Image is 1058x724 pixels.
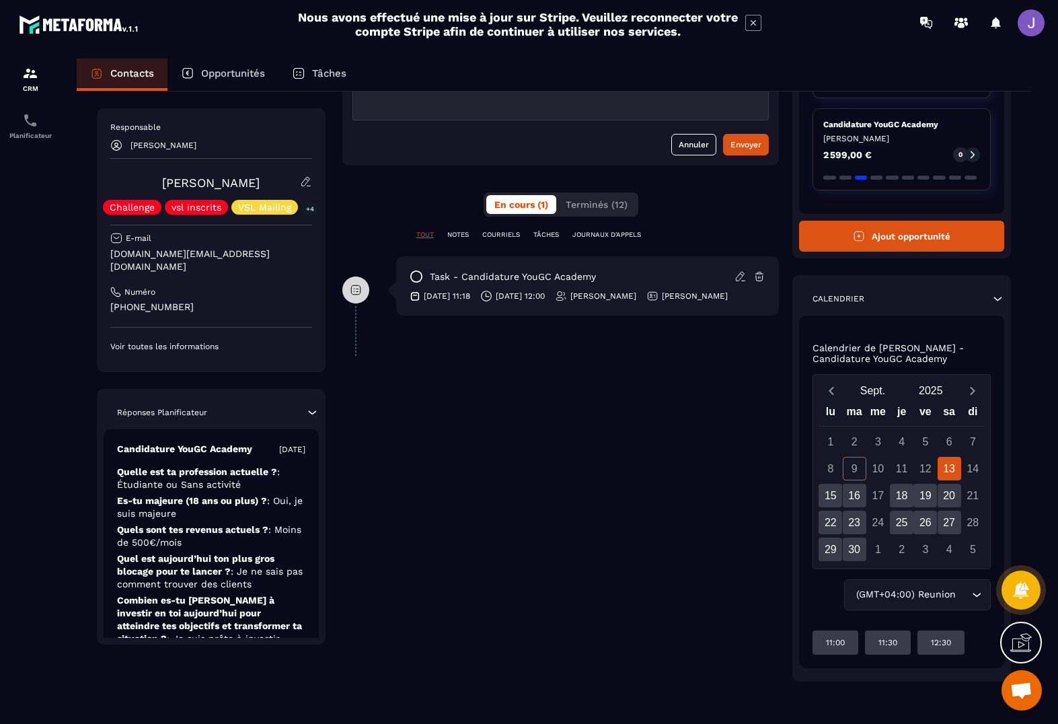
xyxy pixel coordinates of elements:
[890,457,913,480] div: 11
[167,59,278,91] a: Opportunités
[890,402,913,426] div: je
[486,195,556,214] button: En cours (1)
[843,379,901,402] button: Open months overlay
[126,233,151,244] p: E-mail
[938,402,961,426] div: sa
[110,122,312,133] p: Responsable
[430,270,596,283] p: task - Candidature YouGC Academy
[823,133,980,144] p: [PERSON_NAME]
[124,287,155,297] p: Numéro
[960,382,985,400] button: Next month
[913,538,937,561] div: 3
[570,291,636,301] p: [PERSON_NAME]
[844,579,991,610] div: Search for option
[961,511,985,534] div: 28
[566,199,628,210] span: Terminés (12)
[496,291,545,301] p: [DATE] 12:00
[938,511,961,534] div: 27
[1002,670,1042,711] div: Ouvrir le chat
[312,67,346,79] p: Tâches
[823,119,980,130] p: Candidature YouGC Academy
[819,402,842,426] div: lu
[961,457,985,480] div: 14
[819,402,985,561] div: Calendar wrapper
[843,457,866,480] div: 9
[279,444,305,455] p: [DATE]
[819,457,842,480] div: 8
[866,484,890,507] div: 17
[843,430,866,454] div: 2
[494,199,548,210] span: En cours (1)
[172,203,221,212] p: vsl inscrits
[3,102,57,149] a: schedulerschedulerPlanificateur
[819,538,842,561] div: 29
[913,484,937,507] div: 19
[853,587,958,602] span: (GMT+04:00) Reunion
[843,538,866,561] div: 30
[130,141,196,150] p: [PERSON_NAME]
[843,484,866,507] div: 16
[117,594,305,658] p: Combien es-tu [PERSON_NAME] à investir en toi aujourd’hui pour atteindre tes objectifs et transfo...
[958,587,969,602] input: Search for option
[110,341,312,352] p: Voir toutes les informations
[958,150,962,159] p: 0
[238,203,291,212] p: VSL Mailing
[558,195,636,214] button: Terminés (12)
[843,402,866,426] div: ma
[117,552,305,591] p: Quel est aujourd’hui ton plus gros blocage pour te lancer ?
[961,430,985,454] div: 7
[110,67,154,79] p: Contacts
[117,495,305,520] p: Es-tu majeure (18 ans ou plus) ?
[938,538,961,561] div: 4
[961,402,985,426] div: di
[826,637,845,648] p: 11:00
[22,112,38,129] img: scheduler
[866,402,890,426] div: me
[938,484,961,507] div: 20
[533,230,559,240] p: TÂCHES
[19,12,140,36] img: logo
[866,511,890,534] div: 24
[416,230,434,240] p: TOUT
[878,637,897,648] p: 11:30
[482,230,520,240] p: COURRIELS
[890,511,913,534] div: 25
[931,637,951,648] p: 12:30
[3,55,57,102] a: formationformationCRM
[961,484,985,507] div: 21
[813,293,864,304] p: Calendrier
[819,511,842,534] div: 22
[866,430,890,454] div: 3
[117,633,280,657] span: : Je suis prête à investir moins de 300 €
[866,457,890,480] div: 10
[730,138,761,151] div: Envoyer
[3,85,57,92] p: CRM
[447,230,469,240] p: NOTES
[819,430,985,561] div: Calendar days
[201,67,265,79] p: Opportunités
[424,291,470,301] p: [DATE] 11:18
[866,538,890,561] div: 1
[662,291,728,301] p: [PERSON_NAME]
[902,379,960,402] button: Open years overlay
[819,430,842,454] div: 1
[297,10,739,38] h2: Nous avons effectué une mise à jour sur Stripe. Veuillez reconnecter votre compte Stripe afin de ...
[162,176,260,190] a: [PERSON_NAME]
[961,538,985,561] div: 5
[938,430,961,454] div: 6
[22,65,38,81] img: formation
[813,342,991,364] p: Calendrier de [PERSON_NAME] - Candidature YouGC Academy
[117,443,252,456] p: Candidature YouGC Academy
[890,538,913,561] div: 2
[890,430,913,454] div: 4
[819,382,843,400] button: Previous month
[117,407,207,418] p: Réponses Planificateur
[799,221,1004,252] button: Ajout opportunité
[3,132,57,139] p: Planificateur
[110,203,155,212] p: Challenge
[913,430,937,454] div: 5
[117,466,305,491] p: Quelle est ta profession actuelle ?
[723,134,769,155] button: Envoyer
[117,523,305,549] p: Quels sont tes revenus actuels ?
[913,511,937,534] div: 26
